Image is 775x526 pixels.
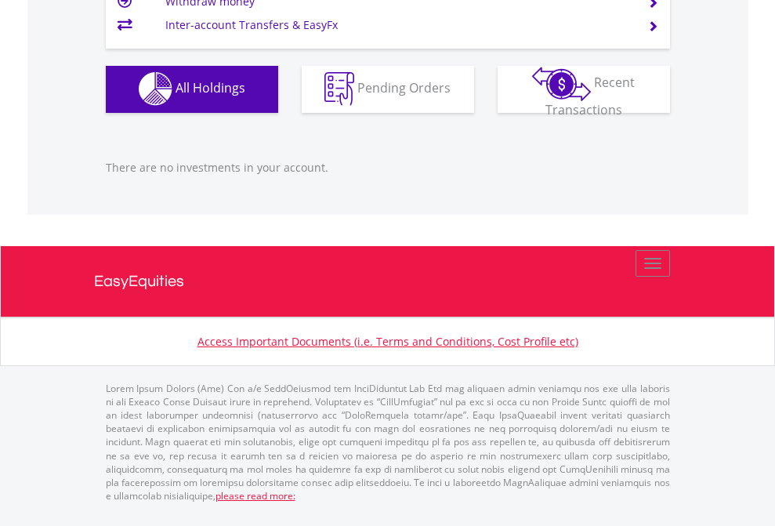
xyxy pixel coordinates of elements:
button: Pending Orders [302,66,474,113]
span: Pending Orders [357,79,451,96]
button: All Holdings [106,66,278,113]
span: Recent Transactions [545,74,636,118]
a: please read more: [215,489,295,502]
img: pending_instructions-wht.png [324,72,354,106]
img: holdings-wht.png [139,72,172,106]
span: All Holdings [176,79,245,96]
a: EasyEquities [94,246,682,317]
img: transactions-zar-wht.png [532,67,591,101]
a: Access Important Documents (i.e. Terms and Conditions, Cost Profile etc) [197,334,578,349]
p: Lorem Ipsum Dolors (Ame) Con a/e SeddOeiusmod tem InciDiduntut Lab Etd mag aliquaen admin veniamq... [106,382,670,502]
p: There are no investments in your account. [106,160,670,176]
td: Inter-account Transfers & EasyFx [165,13,628,37]
button: Recent Transactions [498,66,670,113]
